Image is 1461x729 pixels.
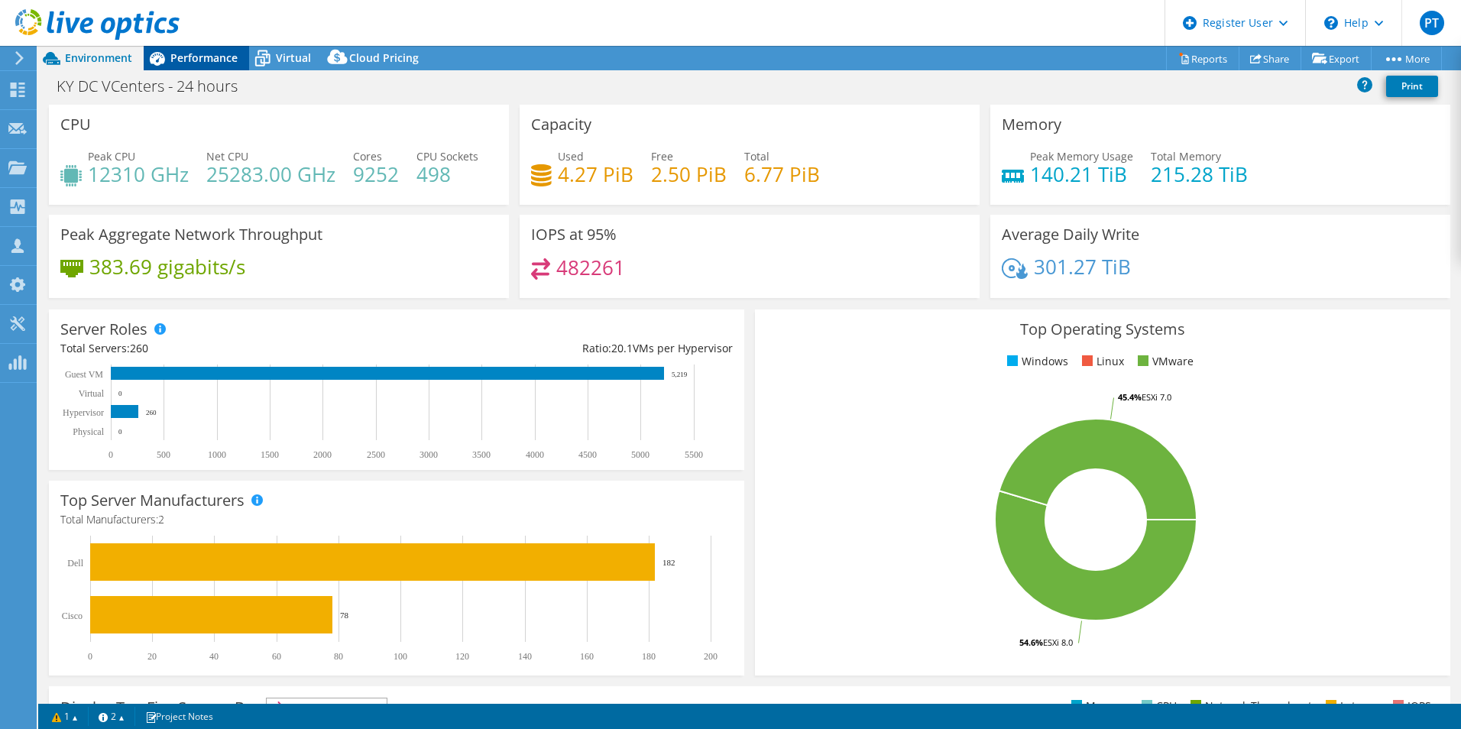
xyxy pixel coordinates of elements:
h4: Total Manufacturers: [60,511,733,528]
div: Ratio: VMs per Hypervisor [397,340,733,357]
a: Project Notes [134,707,224,726]
text: 160 [580,651,594,662]
text: 5000 [631,449,650,460]
h3: Average Daily Write [1002,226,1139,243]
a: Export [1301,47,1372,70]
text: 1000 [208,449,226,460]
text: 5500 [685,449,703,460]
text: Cisco [62,611,83,621]
span: Net CPU [206,149,248,164]
h4: 6.77 PiB [744,166,820,183]
text: 80 [334,651,343,662]
text: 0 [109,449,113,460]
span: Virtual [276,50,311,65]
li: Memory [1067,698,1128,714]
text: 2500 [367,449,385,460]
h3: Server Roles [60,321,147,338]
text: 0 [118,428,122,436]
li: Network Throughput [1187,698,1312,714]
text: 0 [88,651,92,662]
li: Linux [1078,353,1124,370]
text: 2000 [313,449,332,460]
tspan: ESXi 8.0 [1043,637,1073,648]
text: 3500 [472,449,491,460]
text: 180 [642,651,656,662]
text: 200 [704,651,718,662]
a: 1 [41,707,89,726]
li: CPU [1138,698,1177,714]
h3: Memory [1002,116,1061,133]
text: 78 [340,611,349,620]
text: 182 [662,558,675,567]
span: Free [651,149,673,164]
span: Cloud Pricing [349,50,419,65]
h4: 25283.00 GHz [206,166,335,183]
h4: 383.69 gigabits/s [89,258,245,275]
h4: 9252 [353,166,399,183]
text: Hypervisor [63,407,104,418]
span: Peak Memory Usage [1030,149,1133,164]
a: Share [1239,47,1301,70]
h3: Top Server Manufacturers [60,492,245,509]
h4: 498 [416,166,478,183]
span: Peak CPU [88,149,135,164]
a: Reports [1166,47,1239,70]
h3: Top Operating Systems [766,321,1439,338]
text: 4000 [526,449,544,460]
span: Cores [353,149,382,164]
tspan: ESXi 7.0 [1142,391,1171,403]
text: 40 [209,651,219,662]
span: Total Memory [1151,149,1221,164]
h4: 4.27 PiB [558,166,633,183]
span: 260 [130,341,148,355]
text: 140 [518,651,532,662]
text: 120 [455,651,469,662]
tspan: 54.6% [1019,637,1043,648]
h3: Peak Aggregate Network Throughput [60,226,322,243]
span: CPU Sockets [416,149,478,164]
h4: 482261 [556,259,625,276]
span: IOPS [267,698,387,717]
h1: KY DC VCenters - 24 hours [50,78,261,95]
h4: 301.27 TiB [1034,258,1131,275]
text: 4500 [578,449,597,460]
text: 0 [118,390,122,397]
svg: \n [1324,16,1338,30]
h3: IOPS at 95% [531,226,617,243]
h4: 12310 GHz [88,166,189,183]
text: Dell [67,558,83,569]
a: Print [1386,76,1438,97]
span: Environment [65,50,132,65]
h4: 2.50 PiB [651,166,727,183]
text: 5,219 [672,371,688,378]
text: 100 [394,651,407,662]
text: Virtual [79,388,105,399]
h4: 215.28 TiB [1151,166,1248,183]
text: 20 [147,651,157,662]
h4: 140.21 TiB [1030,166,1133,183]
span: 2 [158,512,164,526]
text: Guest VM [65,369,103,380]
span: 20.1 [611,341,633,355]
text: 60 [272,651,281,662]
span: Total [744,149,769,164]
text: 500 [157,449,170,460]
h3: Capacity [531,116,591,133]
div: Total Servers: [60,340,397,357]
li: Latency [1322,698,1379,714]
text: Physical [73,426,104,437]
text: 1500 [261,449,279,460]
a: 2 [88,707,135,726]
span: Performance [170,50,238,65]
text: 3000 [420,449,438,460]
a: More [1371,47,1442,70]
text: 260 [146,409,157,416]
li: Windows [1003,353,1068,370]
li: VMware [1134,353,1194,370]
h3: CPU [60,116,91,133]
tspan: 45.4% [1118,391,1142,403]
li: IOPS [1389,698,1431,714]
span: Used [558,149,584,164]
span: PT [1420,11,1444,35]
